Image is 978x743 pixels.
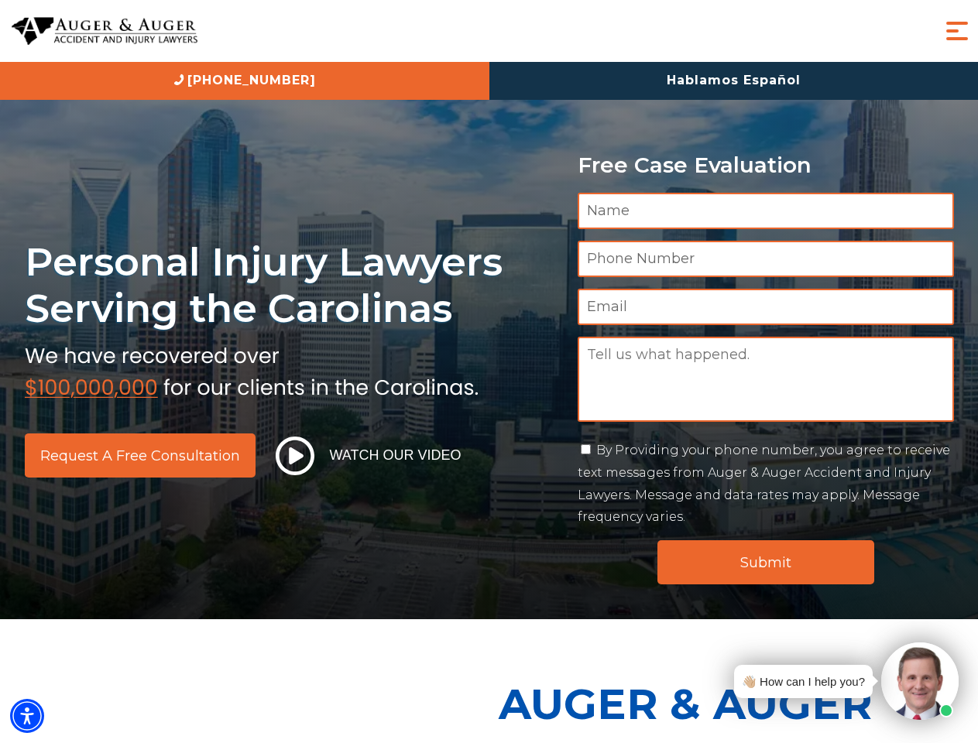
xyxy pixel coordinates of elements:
[578,289,954,325] input: Email
[40,449,240,463] span: Request a Free Consultation
[10,699,44,733] div: Accessibility Menu
[25,340,479,399] img: sub text
[578,153,954,177] p: Free Case Evaluation
[25,433,256,478] a: Request a Free Consultation
[578,443,950,524] label: By Providing your phone number, you agree to receive text messages from Auger & Auger Accident an...
[942,15,973,46] button: Menu
[499,666,969,742] p: Auger & Auger
[742,671,865,692] div: 👋🏼 How can I help you?
[271,436,466,476] button: Watch Our Video
[25,238,559,332] h1: Personal Injury Lawyers Serving the Carolinas
[578,241,954,277] input: Phone Number
[12,17,197,46] img: Auger & Auger Accident and Injury Lawyers Logo
[881,642,959,720] img: Intaker widget Avatar
[657,540,874,584] input: Submit
[578,193,954,229] input: Name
